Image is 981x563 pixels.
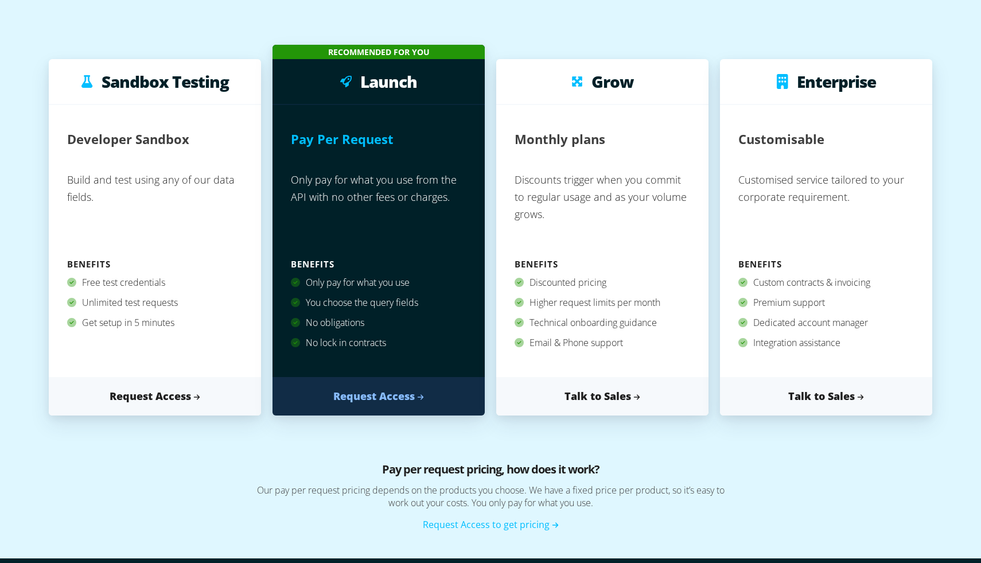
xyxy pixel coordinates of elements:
h3: Enterprise [797,73,876,90]
div: You choose the query fields [291,293,466,313]
h3: Launch [360,73,417,90]
div: Get setup in 5 minutes [67,313,243,333]
div: Free test credentials [67,273,243,293]
p: Customised service tailored to your corporate requirement. [738,166,914,255]
div: Custom contracts & invoicing [738,273,914,293]
a: Talk to Sales [496,377,708,416]
div: Higher request limits per month [515,293,690,313]
div: Dedicated account manager [738,313,914,333]
div: Email & Phone support [515,333,690,353]
p: Only pay for what you use from the API with no other fees or charges. [291,166,466,255]
div: Technical onboarding guidance [515,313,690,333]
div: Premium support [738,293,914,313]
h2: Monthly plans [515,123,605,155]
a: Talk to Sales [720,377,932,416]
h2: Customisable [738,123,824,155]
h3: Grow [591,73,633,90]
a: Request Access [272,377,485,416]
a: Request Access [49,377,261,416]
p: Our pay per request pricing depends on the products you choose. We have a fixed price per product... [175,484,806,518]
h2: Developer Sandbox [67,123,189,155]
div: No obligations [291,313,466,333]
h3: Pay per request pricing, how does it work? [175,461,806,484]
div: Recommended for you [272,45,485,59]
p: Build and test using any of our data fields. [67,166,243,255]
div: Unlimited test requests [67,293,243,313]
div: Discounted pricing [515,273,690,293]
div: No lock in contracts [291,333,466,353]
a: Request Access to get pricing [423,518,559,531]
div: Only pay for what you use [291,273,466,293]
p: Discounts trigger when you commit to regular usage and as your volume grows. [515,166,690,255]
div: Integration assistance [738,333,914,353]
h2: Pay Per Request [291,123,394,155]
h3: Sandbox Testing [102,73,229,90]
